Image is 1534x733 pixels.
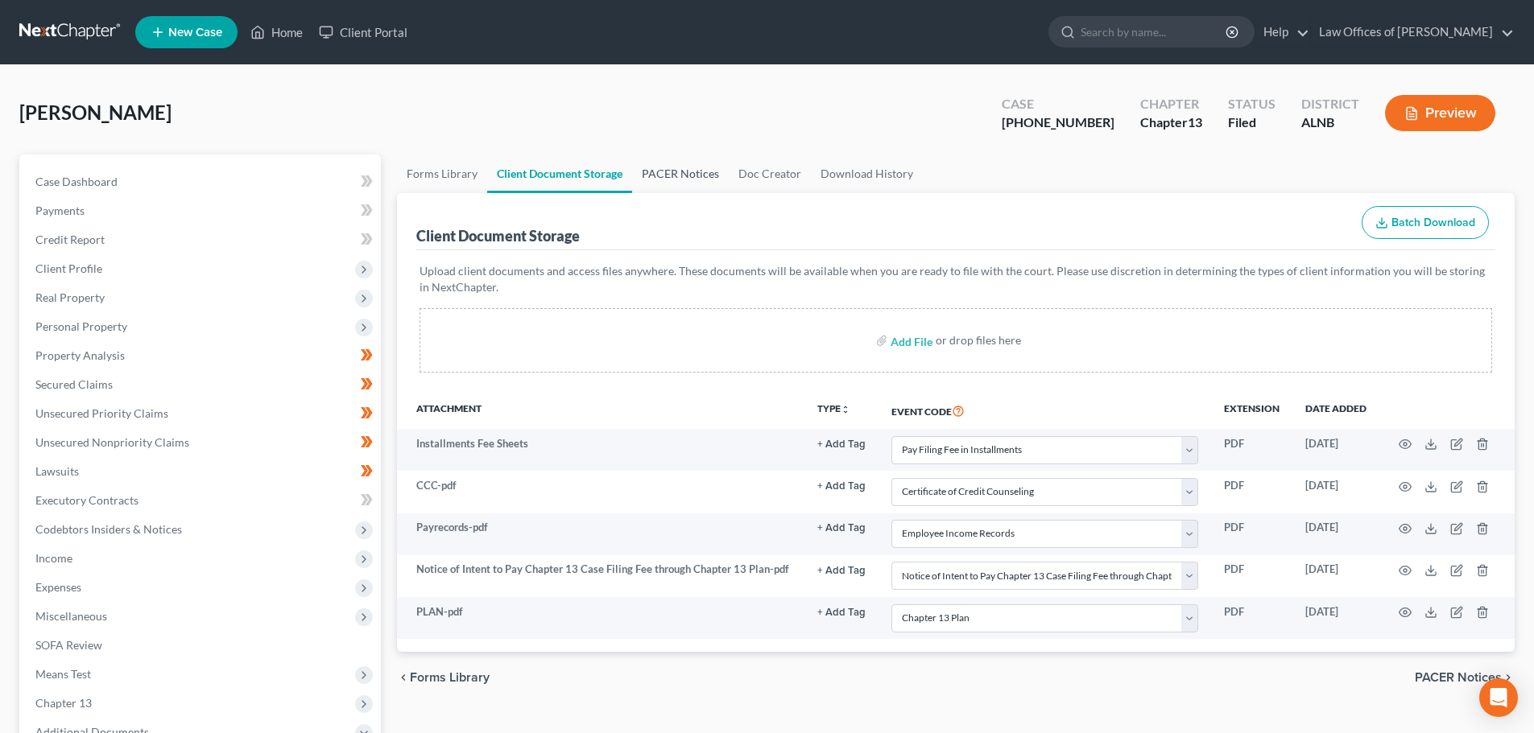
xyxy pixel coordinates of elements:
th: Extension [1211,392,1292,429]
a: Doc Creator [729,154,811,193]
td: [DATE] [1292,429,1379,471]
button: + Add Tag [817,481,866,492]
button: + Add Tag [817,439,866,450]
td: [DATE] [1292,471,1379,513]
span: Executory Contracts [35,493,139,507]
span: 13 [1188,114,1202,130]
span: Credit Report [35,233,105,246]
span: SOFA Review [35,638,102,652]
td: CCC-pdf [397,471,804,513]
div: Filed [1228,113,1276,132]
div: [PHONE_NUMBER] [1002,113,1114,132]
span: Means Test [35,667,91,681]
a: Secured Claims [23,370,381,399]
span: Codebtors Insiders & Notices [35,522,182,536]
p: Upload client documents and access files anywhere. These documents will be available when you are... [420,263,1492,295]
span: Batch Download [1391,216,1475,229]
span: New Case [168,27,222,39]
div: ALNB [1301,113,1359,132]
a: + Add Tag [817,436,866,451]
span: Unsecured Nonpriority Claims [35,435,189,449]
span: Forms Library [410,671,490,684]
td: [DATE] [1292,555,1379,597]
button: chevron_left Forms Library [397,671,490,684]
a: Client Portal [311,18,416,47]
i: unfold_more [841,405,850,414]
span: Case Dashboard [35,175,118,188]
a: Lawsuits [23,457,381,486]
a: + Add Tag [817,604,866,620]
a: + Add Tag [817,520,866,535]
th: Event Code [879,392,1211,429]
td: PDF [1211,555,1292,597]
td: Notice of Intent to Pay Chapter 13 Case Filing Fee through Chapter 13 Plan-pdf [397,555,804,597]
div: Chapter [1140,113,1202,132]
span: Payments [35,204,85,217]
div: Case [1002,95,1114,113]
button: + Add Tag [817,607,866,618]
span: Chapter 13 [35,696,92,710]
button: PACER Notices chevron_right [1415,671,1515,684]
div: Chapter [1140,95,1202,113]
th: Attachment [397,392,804,429]
a: Unsecured Nonpriority Claims [23,428,381,457]
td: PLAN-pdf [397,597,804,639]
span: Miscellaneous [35,609,107,623]
th: Date added [1292,392,1379,429]
button: Batch Download [1362,206,1489,240]
td: Payrecords-pdf [397,513,804,555]
span: Property Analysis [35,348,125,362]
td: Installments Fee Sheets [397,429,804,471]
span: [PERSON_NAME] [19,101,172,124]
span: Income [35,551,72,565]
a: Forms Library [397,154,487,193]
button: TYPEunfold_more [817,404,850,414]
a: Client Document Storage [487,154,632,193]
a: Download History [811,154,923,193]
button: Preview [1385,95,1495,131]
input: Search by name... [1081,17,1228,47]
td: PDF [1211,597,1292,639]
span: Secured Claims [35,377,113,391]
div: Client Document Storage [416,226,580,245]
td: PDF [1211,429,1292,471]
td: [DATE] [1292,513,1379,555]
button: + Add Tag [817,523,866,533]
a: PACER Notices [632,154,729,193]
span: PACER Notices [1415,671,1502,684]
td: PDF [1211,471,1292,513]
a: Property Analysis [23,341,381,370]
div: District [1301,95,1359,113]
a: Unsecured Priority Claims [23,399,381,428]
div: Open Intercom Messenger [1479,678,1518,717]
a: + Add Tag [817,478,866,493]
span: Personal Property [35,319,127,333]
div: Status [1228,95,1276,113]
a: Help [1255,18,1309,47]
a: Law Offices of [PERSON_NAME] [1311,18,1514,47]
a: SOFA Review [23,631,381,660]
td: [DATE] [1292,597,1379,639]
a: + Add Tag [817,562,866,577]
a: Home [242,18,311,47]
div: or drop files here [936,332,1021,348]
a: Payments [23,196,381,225]
i: chevron_left [397,671,410,684]
span: Expenses [35,580,81,594]
i: chevron_right [1502,671,1515,684]
a: Executory Contracts [23,486,381,515]
span: Unsecured Priority Claims [35,406,168,420]
button: + Add Tag [817,566,866,576]
span: Lawsuits [35,464,79,478]
a: Credit Report [23,225,381,254]
td: PDF [1211,513,1292,555]
span: Client Profile [35,261,102,275]
a: Case Dashboard [23,167,381,196]
span: Real Property [35,290,105,304]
